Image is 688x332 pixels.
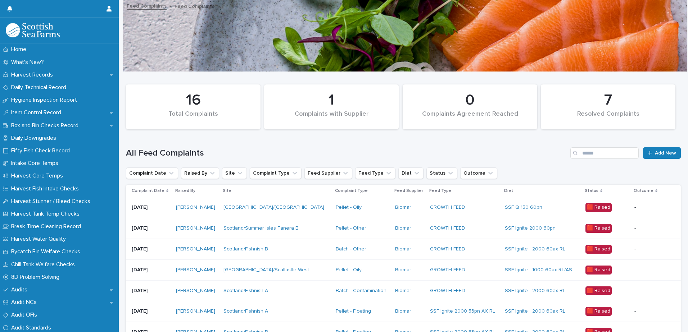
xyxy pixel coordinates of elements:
button: Diet [398,167,424,179]
p: - [634,225,669,231]
a: Pellet - Other [336,225,366,231]
p: Diet [504,187,513,195]
div: 0 [415,91,525,109]
p: Audit NCs [8,299,42,306]
p: Harvest Fish Intake Checks [8,185,85,192]
p: What's New? [8,59,50,66]
p: - [634,246,669,252]
tr: [DATE][PERSON_NAME] Scotland/Fishnish A Batch - Contamination Biomar GROWTH FEED SSF Ignite 2000 ... [126,280,681,301]
a: Pellet - Oily [336,267,362,273]
button: Complaint Date [126,167,178,179]
tr: [DATE][PERSON_NAME] [GEOGRAPHIC_DATA]/[GEOGRAPHIC_DATA] Pellet - Oily Biomar GROWTH FEED SSF Q 15... [126,197,681,218]
a: [PERSON_NAME] [176,288,215,294]
button: Complaint Type [250,167,302,179]
a: [PERSON_NAME] [176,308,215,314]
p: - [634,308,669,314]
a: SSF Ignite 2000 60ax RL [505,288,565,294]
p: [DATE] [132,267,170,273]
p: Hygiene Inspection Report [8,97,83,103]
div: Resolved Complaints [553,110,663,125]
div: 1 [276,91,386,109]
a: SSF Ignite 2000 60pn [505,225,556,231]
div: 🟥 Raised [585,286,612,295]
div: 🟥 Raised [585,245,612,254]
a: Biomar [395,308,411,314]
button: Status [426,167,457,179]
a: GROWTH FEED [430,288,465,294]
a: Batch - Contamination [336,288,386,294]
p: [DATE] [132,308,170,314]
p: - [634,204,669,211]
button: Feed Type [355,167,395,179]
a: Scotland/Fishnish B [223,246,268,252]
div: Total Complaints [138,110,248,125]
div: 🟥 Raised [585,307,612,316]
a: Feed Complaints [127,1,167,10]
a: Scotland/Fishnish A [223,308,268,314]
a: [PERSON_NAME] [176,246,215,252]
p: Raised By [175,187,195,195]
a: Biomar [395,267,411,273]
a: Biomar [395,225,411,231]
p: Complaint Date [132,187,164,195]
p: Outcome [634,187,653,195]
p: Bycatch Bin Welfare Checks [8,248,86,255]
p: Status [585,187,598,195]
a: Batch - Other [336,246,366,252]
a: Pellet - Oily [336,204,362,211]
a: GROWTH FEED [430,267,465,273]
p: Harvest Core Temps [8,172,69,179]
p: Harvest Records [8,72,59,78]
p: Harvest Water Quality [8,236,72,243]
a: GROWTH FEED [430,246,465,252]
a: GROWTH FEED [430,204,465,211]
div: 🟥 Raised [585,203,612,212]
a: Biomar [395,246,411,252]
a: SSF Ignite 1000 60ax RL/AS [505,267,572,273]
div: 🟥 Raised [585,266,612,275]
p: Daily Downgrades [8,135,62,142]
a: [PERSON_NAME] [176,204,215,211]
p: Item Control Record [8,109,67,116]
button: Outcome [460,167,497,179]
div: 16 [138,91,248,109]
p: Harvest Tank Temp Checks [8,211,85,217]
button: Raised By [181,167,219,179]
a: SSF Ignite 2000 53pn AX RL [430,308,495,314]
p: [DATE] [132,225,170,231]
button: Feed Supplier [304,167,352,179]
a: Add New [643,147,681,159]
img: mMrefqRFQpe26GRNOUkG [6,23,60,37]
div: 🟥 Raised [585,224,612,233]
a: Scotland/Fishnish A [223,288,268,294]
span: Add New [655,151,676,156]
p: [DATE] [132,246,170,252]
a: Pellet - Floating [336,308,371,314]
p: Feed Supplier [394,187,423,195]
a: Biomar [395,288,411,294]
a: GROWTH FEED [430,225,465,231]
a: Biomar [395,204,411,211]
p: 8D Problem Solving [8,274,65,281]
tr: [DATE][PERSON_NAME] [GEOGRAPHIC_DATA]/Scallastle West Pellet - Oily Biomar GROWTH FEED SSF Ignite... [126,259,681,280]
tr: [DATE][PERSON_NAME] Scotland/Fishnish B Batch - Other Biomar GROWTH FEED SSF Ignite 2000 60ax RL ... [126,239,681,259]
p: Daily Technical Record [8,84,72,91]
p: Audits [8,286,33,293]
tr: [DATE][PERSON_NAME] Scotland/Fishnish A Pellet - Floating Biomar SSF Ignite 2000 53pn AX RL SSF I... [126,301,681,322]
p: - [634,267,669,273]
button: Site [222,167,247,179]
input: Search [570,147,639,159]
a: Scotland/Summer Isles Tanera B [223,225,299,231]
p: Break Time Cleaning Record [8,223,87,230]
p: Fifty Fish Check Record [8,147,76,154]
div: Complaints Agreement Reached [415,110,525,125]
p: Audit OFIs [8,312,43,318]
a: [GEOGRAPHIC_DATA]/Scallastle West [223,267,309,273]
p: [DATE] [132,204,170,211]
a: [GEOGRAPHIC_DATA]/[GEOGRAPHIC_DATA] [223,204,324,211]
div: 7 [553,91,663,109]
h1: All Feed Complaints [126,148,567,158]
p: Chill Tank Welfare Checks [8,261,81,268]
p: Audit Standards [8,324,57,331]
